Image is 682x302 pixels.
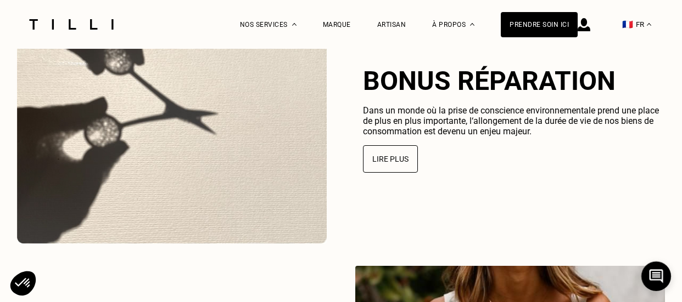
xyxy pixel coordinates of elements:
[292,23,297,26] img: Menu déroulant
[578,18,590,31] img: icône connexion
[25,19,118,30] img: Logo du service de couturière Tilli
[622,19,633,30] span: 🇫🇷
[323,21,351,29] a: Marque
[363,105,659,136] span: Dans un monde où la prise de conscience environnementale prend une place de plus en plus importan...
[377,21,406,29] a: Artisan
[470,23,474,26] img: Menu déroulant à propos
[647,23,651,26] img: menu déroulant
[363,65,665,96] h2: Bonus réparation
[501,12,578,37] a: Prendre soin ici
[363,145,418,173] button: Lire plus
